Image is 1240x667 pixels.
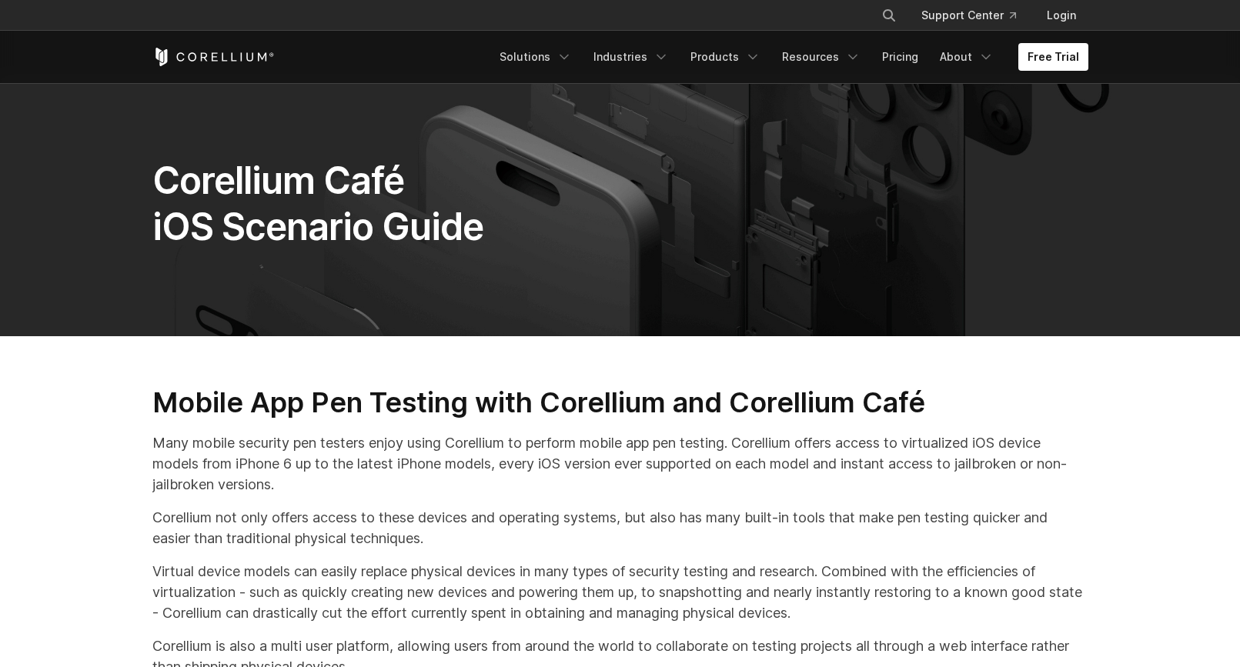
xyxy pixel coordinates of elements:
div: Navigation Menu [490,43,1088,71]
a: About [931,43,1003,71]
a: Support Center [909,2,1028,29]
a: Industries [584,43,678,71]
a: Free Trial [1018,43,1088,71]
a: Pricing [873,43,927,71]
p: Virtual device models can easily replace physical devices in many types of security testing and r... [152,561,1088,623]
a: Resources [773,43,870,71]
p: Many mobile security pen testers enjoy using Corellium to perform mobile app pen testing. Corelli... [152,432,1088,495]
a: Products [681,43,770,71]
button: Search [875,2,903,29]
a: Login [1034,2,1088,29]
span: Corellium Café iOS Scenario Guide [152,158,484,249]
h2: Mobile App Pen Testing with Corellium and Corellium Café [152,385,1088,420]
div: Navigation Menu [863,2,1088,29]
a: Solutions [490,43,581,71]
a: Corellium Home [152,48,275,66]
p: Corellium not only offers access to these devices and operating systems, but also has many built-... [152,507,1088,549]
